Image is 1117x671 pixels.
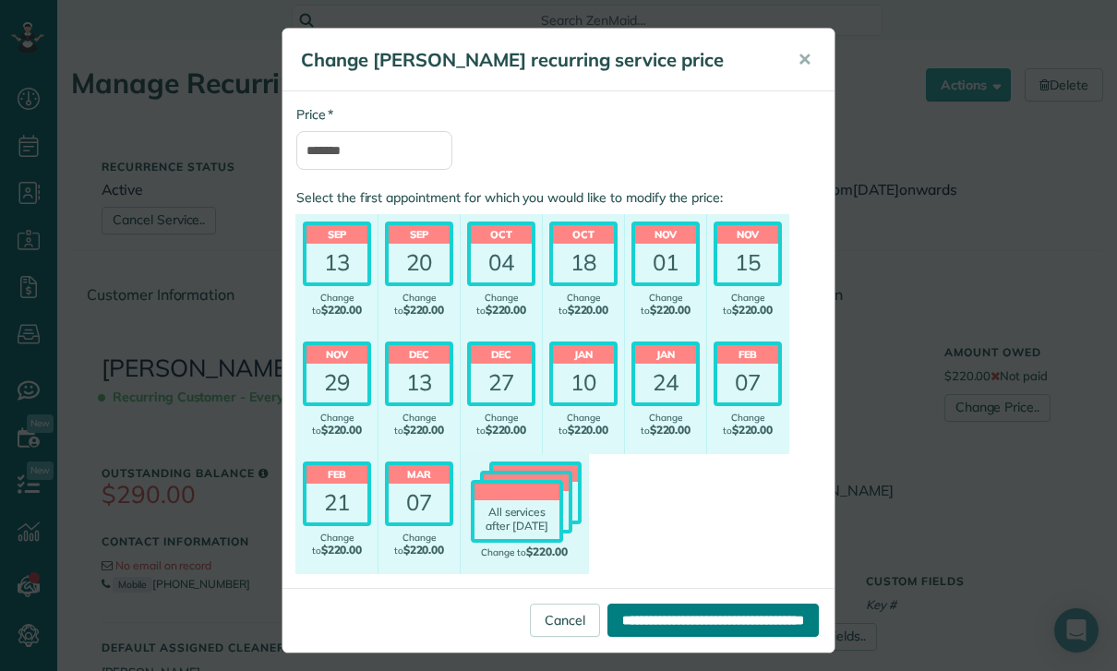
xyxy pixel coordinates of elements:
[798,49,811,70] span: ✕
[486,423,527,437] span: $220.00
[717,225,778,244] header: Nov
[296,105,333,124] label: Price
[553,244,614,282] div: 18
[553,364,614,402] div: 10
[306,244,367,282] div: 13
[306,465,367,484] header: Feb
[389,484,450,522] div: 07
[635,225,696,244] header: Nov
[635,364,696,402] div: 24
[635,345,696,364] header: Jan
[717,244,778,282] div: 15
[321,303,363,317] span: $220.00
[389,345,450,364] header: Dec
[403,423,445,437] span: $220.00
[389,364,450,402] div: 13
[303,293,371,317] div: Change to
[549,413,618,437] div: Change to
[389,465,450,484] header: Mar
[403,303,445,317] span: $220.00
[717,364,778,402] div: 07
[467,545,582,558] div: Change to
[732,423,774,437] span: $220.00
[650,303,691,317] span: $220.00
[635,244,696,282] div: 01
[471,364,532,402] div: 27
[303,533,371,557] div: Change to
[474,500,559,539] div: All services after [DATE]
[306,484,367,522] div: 21
[549,293,618,317] div: Change to
[717,345,778,364] header: Feb
[306,225,367,244] header: Sep
[385,533,453,557] div: Change to
[467,413,535,437] div: Change to
[385,413,453,437] div: Change to
[714,293,782,317] div: Change to
[306,364,367,402] div: 29
[389,244,450,282] div: 20
[321,423,363,437] span: $220.00
[553,225,614,244] header: Oct
[303,413,371,437] div: Change to
[306,345,367,364] header: Nov
[471,345,532,364] header: Dec
[732,303,774,317] span: $220.00
[471,244,532,282] div: 04
[467,293,535,317] div: Change to
[553,345,614,364] header: Jan
[568,303,609,317] span: $220.00
[568,423,609,437] span: $220.00
[403,543,445,557] span: $220.00
[296,188,821,207] label: Select the first appointment for which you would like to modify the price:
[650,423,691,437] span: $220.00
[321,543,363,557] span: $220.00
[631,293,700,317] div: Change to
[385,293,453,317] div: Change to
[631,413,700,437] div: Change to
[471,225,532,244] header: Oct
[301,47,772,73] h5: Change [PERSON_NAME] recurring service price
[486,303,527,317] span: $220.00
[530,604,600,637] a: Cancel
[389,225,450,244] header: Sep
[714,413,782,437] div: Change to
[526,545,568,558] span: $220.00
